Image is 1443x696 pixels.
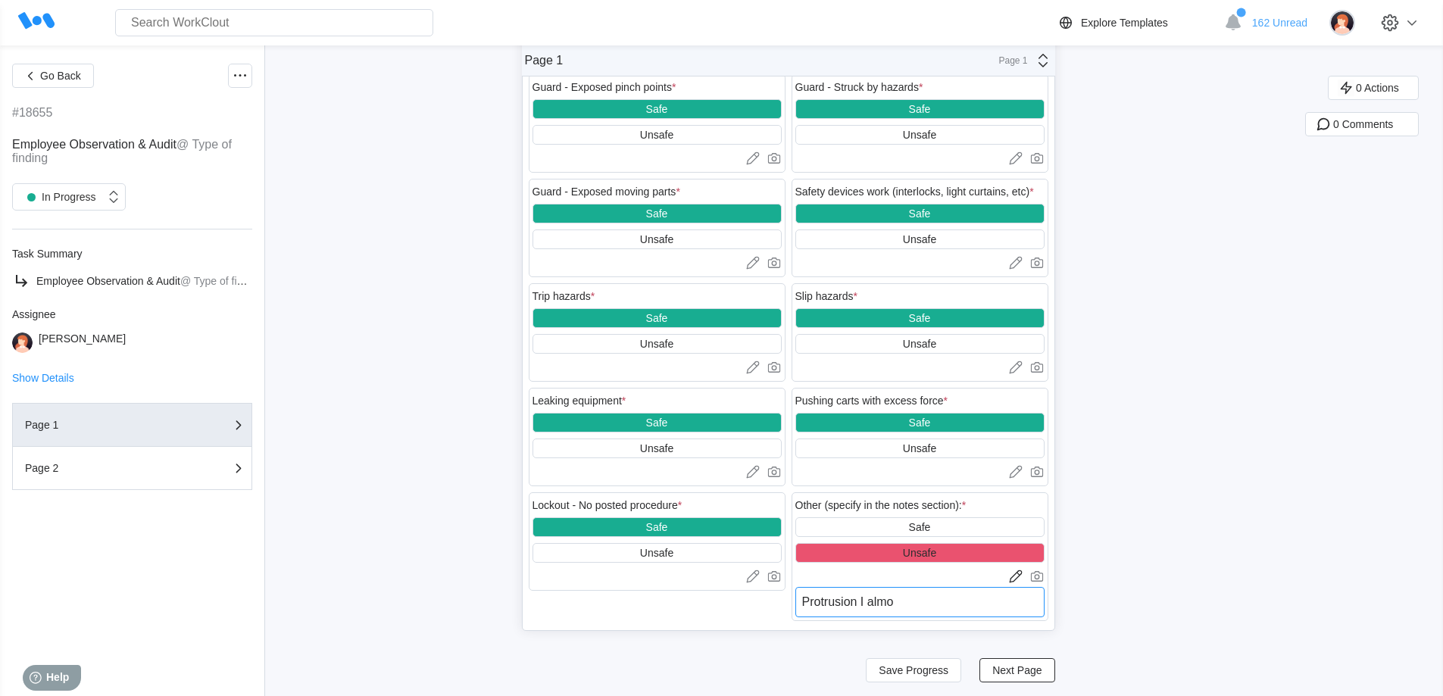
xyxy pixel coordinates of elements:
[1305,112,1419,136] button: 0 Comments
[115,9,433,36] input: Search WorkClout
[25,420,176,430] div: Page 1
[525,54,564,67] div: Page 1
[640,129,673,141] div: Unsafe
[646,521,668,533] div: Safe
[12,272,252,290] a: Employee Observation & Audit@ Type of finding
[12,403,252,447] button: Page 1
[646,417,668,429] div: Safe
[12,106,52,120] div: #18655
[1333,119,1393,130] span: 0 Comments
[36,275,180,287] span: Employee Observation & Audit
[1356,83,1399,93] span: 0 Actions
[1057,14,1217,32] a: Explore Templates
[879,665,948,676] span: Save Progress
[909,103,931,115] div: Safe
[795,499,967,511] div: Other (specify in the notes section):
[646,103,668,115] div: Safe
[640,338,673,350] div: Unsafe
[533,81,676,93] div: Guard - Exposed pinch points
[12,64,94,88] button: Go Back
[12,138,176,151] span: Employee Observation & Audit
[640,547,673,559] div: Unsafe
[40,70,81,81] span: Go Back
[12,373,74,383] button: Show Details
[992,665,1042,676] span: Next Page
[39,332,126,353] div: [PERSON_NAME]
[909,312,931,324] div: Safe
[12,248,252,260] div: Task Summary
[12,332,33,353] img: user-2.png
[909,417,931,429] div: Safe
[646,208,668,220] div: Safe
[20,186,96,208] div: In Progress
[979,658,1054,682] button: Next Page
[1329,10,1355,36] img: user-2.png
[533,290,595,302] div: Trip hazards
[12,138,232,164] mark: @ Type of finding
[180,275,263,287] mark: @ Type of finding
[533,499,682,511] div: Lockout - No posted procedure
[640,442,673,454] div: Unsafe
[903,338,936,350] div: Unsafe
[795,587,1045,617] textarea: Protrusion I almo
[1328,76,1419,100] button: 0 Actions
[12,447,252,490] button: Page 2
[866,658,961,682] button: Save Progress
[990,55,1028,66] div: Page 1
[795,290,858,302] div: Slip hazards
[640,233,673,245] div: Unsafe
[795,81,923,93] div: Guard - Struck by hazards
[903,129,936,141] div: Unsafe
[533,186,680,198] div: Guard - Exposed moving parts
[909,208,931,220] div: Safe
[25,463,176,473] div: Page 2
[795,395,948,407] div: Pushing carts with excess force
[533,395,626,407] div: Leaking equipment
[903,233,936,245] div: Unsafe
[646,312,668,324] div: Safe
[903,547,936,559] div: Unsafe
[1081,17,1168,29] div: Explore Templates
[12,308,252,320] div: Assignee
[1252,17,1307,29] span: 162 Unread
[795,186,1034,198] div: Safety devices work (interlocks, light curtains, etc)
[903,442,936,454] div: Unsafe
[909,521,931,533] div: Safe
